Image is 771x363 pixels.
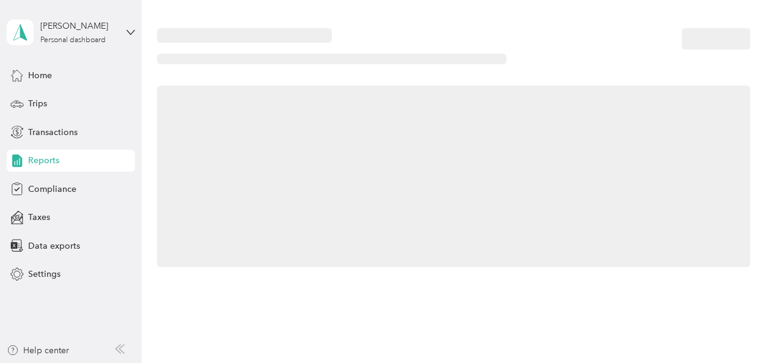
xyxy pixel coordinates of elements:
[28,268,60,280] span: Settings
[28,154,59,167] span: Reports
[28,69,52,82] span: Home
[28,97,47,110] span: Trips
[40,37,106,44] div: Personal dashboard
[7,344,69,357] button: Help center
[28,211,50,224] span: Taxes
[40,20,117,32] div: [PERSON_NAME]
[703,295,771,363] iframe: Everlance-gr Chat Button Frame
[28,240,80,252] span: Data exports
[28,126,78,139] span: Transactions
[28,183,76,196] span: Compliance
